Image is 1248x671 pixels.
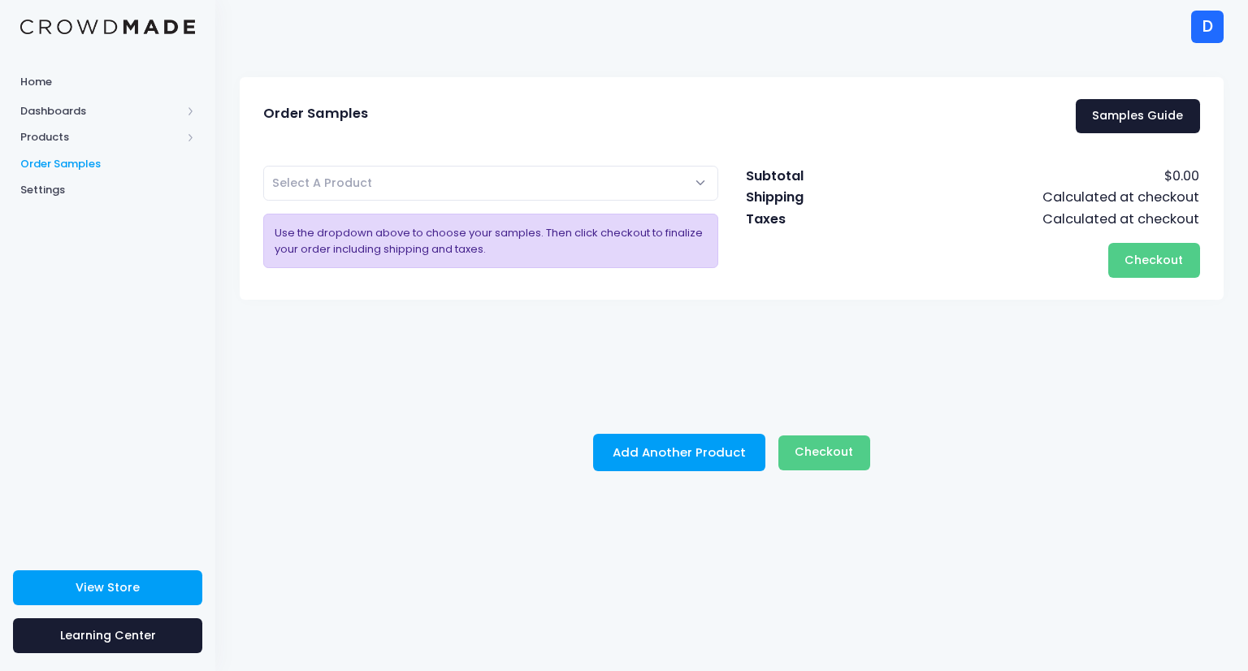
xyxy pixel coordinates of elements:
td: Taxes [745,209,869,230]
span: Order Samples [263,106,368,122]
span: Order Samples [20,156,195,172]
button: Checkout [778,435,870,470]
span: Dashboards [20,103,181,119]
div: Use the dropdown above to choose your samples. Then click checkout to finalize your order includi... [263,214,718,268]
td: Subtotal [745,166,869,187]
a: Samples Guide [1076,99,1200,134]
span: Products [20,129,181,145]
span: Home [20,74,195,90]
a: View Store [13,570,202,605]
img: Logo [20,19,195,35]
div: D [1191,11,1224,43]
span: View Store [76,579,140,595]
span: Select A Product [272,175,372,191]
span: Select A Product [272,175,372,192]
td: $0.00 [869,166,1199,187]
span: Checkout [795,444,853,460]
button: Add Another Product [593,434,765,471]
span: Learning Center [60,627,156,643]
span: Select A Product [263,166,718,201]
span: Settings [20,182,195,198]
span: Checkout [1124,252,1183,268]
a: Learning Center [13,618,202,653]
td: Calculated at checkout [869,209,1199,230]
td: Shipping [745,187,869,208]
td: Calculated at checkout [869,187,1199,208]
button: Checkout [1108,243,1200,278]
